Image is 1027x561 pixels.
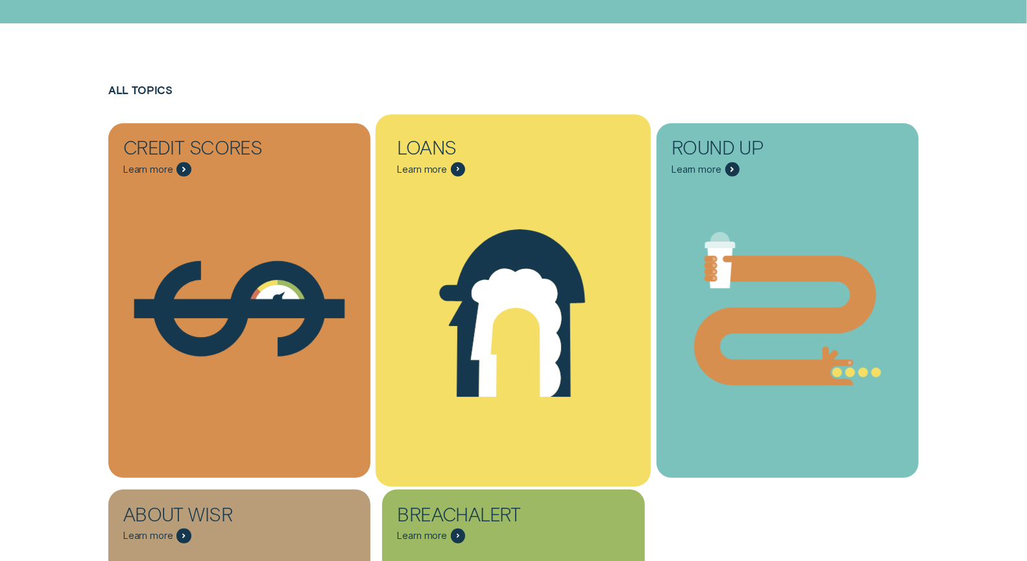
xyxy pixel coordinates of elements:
[398,164,448,176] span: Learn more
[671,164,721,176] span: Learn more
[123,164,173,176] span: Learn more
[123,530,173,542] span: Learn more
[657,123,919,491] a: Round Up - Learn more
[123,505,267,529] div: About Wisr
[398,138,542,162] div: Loans
[398,505,542,529] div: BreachAlert
[108,84,919,123] h2: All Topics
[398,530,448,542] span: Learn more
[108,123,370,491] a: Credit Scores - Learn more
[671,138,816,162] div: Round Up
[123,138,267,162] div: Credit Scores
[382,123,644,491] a: Loans - Learn more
